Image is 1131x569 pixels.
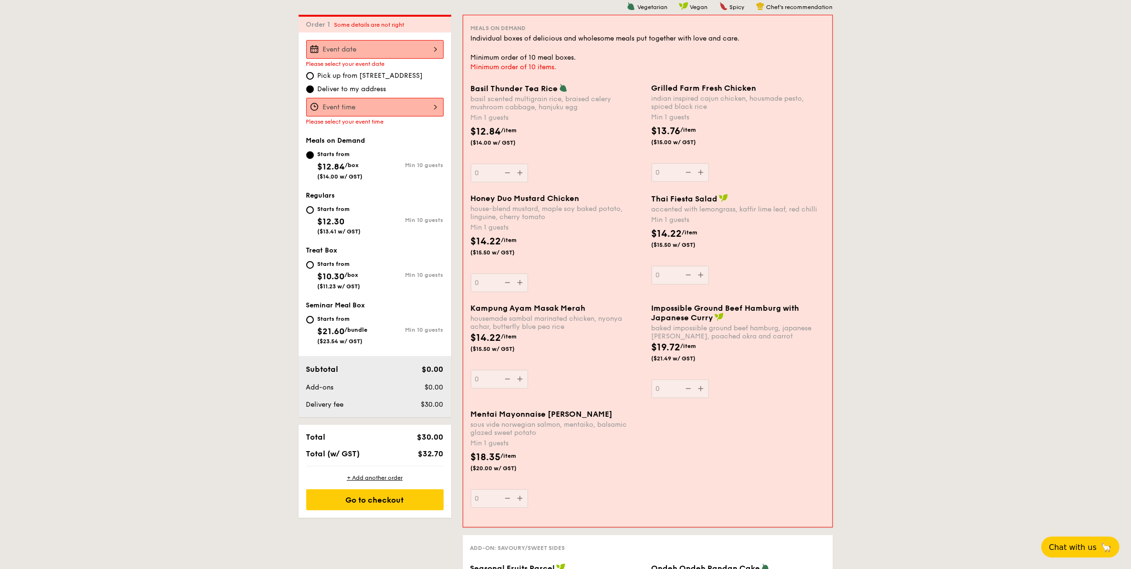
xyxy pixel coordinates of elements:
span: Total (w/ GST) [306,449,360,458]
span: $10.30 [318,271,345,282]
span: $30.00 [421,400,443,409]
div: Min 1 guests [471,113,644,123]
span: $18.35 [471,452,501,463]
div: house-blend mustard, maple soy baked potato, linguine, cherry tomato [471,205,644,221]
div: Min 10 guests [375,272,444,278]
span: Chat with us [1049,543,1097,552]
span: $30.00 [417,432,443,442]
div: Min 10 guests [375,217,444,223]
input: Starts from$21.60/bundle($23.54 w/ GST)Min 10 guests [306,316,314,324]
span: Pick up from [STREET_ADDRESS] [318,71,423,81]
span: Regulars [306,191,335,200]
span: /item [681,343,696,349]
span: ($11.23 w/ GST) [318,283,361,290]
span: /item [682,229,698,236]
span: $0.00 [422,365,443,374]
div: Starts from [318,260,361,268]
span: $14.22 [471,332,501,344]
img: icon-spicy.37a8142b.svg [719,2,728,11]
div: + Add another order [306,474,444,482]
span: /item [681,126,696,133]
div: Min 1 guests [652,113,825,122]
input: Event date [306,40,444,59]
span: ($15.50 w/ GST) [471,249,536,256]
input: Starts from$12.84/box($14.00 w/ GST)Min 10 guests [306,151,314,159]
span: Spicy [730,4,745,11]
div: accented with lemongrass, kaffir lime leaf, red chilli [652,205,825,213]
span: Meals on Demand [306,137,365,145]
span: $12.84 [318,161,345,172]
span: 🦙 [1100,542,1112,553]
span: $14.22 [471,236,501,247]
span: Honey Duo Mustard Chicken [471,194,580,203]
span: ($14.00 w/ GST) [471,139,536,147]
span: ($23.54 w/ GST) [318,338,363,345]
div: sous vide norwegian salmon, mentaiko, balsamic glazed sweet potato [471,421,644,437]
div: Go to checkout [306,489,444,510]
span: /item [501,127,517,134]
div: housemade sambal marinated chicken, nyonya achar, butterfly blue pea rice [471,315,644,331]
div: Minimum order of 10 items. [471,63,825,72]
span: Vegan [690,4,708,11]
span: Basil Thunder Tea Rice [471,84,558,93]
input: Pick up from [STREET_ADDRESS] [306,72,314,80]
input: Starts from$10.30/box($11.23 w/ GST)Min 10 guests [306,261,314,269]
span: ($20.00 w/ GST) [471,464,536,472]
div: Min 10 guests [375,162,444,169]
span: /box [345,162,359,169]
span: Delivery fee [306,400,344,409]
div: indian inspired cajun chicken, housmade pesto, spiced black rice [652,95,825,111]
span: Vegetarian [637,4,667,11]
img: icon-vegan.f8ff3823.svg [715,313,724,321]
span: /item [501,237,517,243]
div: Starts from [318,315,368,323]
div: Please select your event date [306,61,444,67]
div: Min 1 guests [652,215,825,225]
div: Min 1 guests [471,439,644,448]
span: Add-ons [306,383,334,391]
span: Some details are not right [334,21,405,28]
div: basil scented multigrain rice, braised celery mushroom cabbage, hanjuku egg [471,95,644,111]
span: $19.72 [652,342,681,353]
span: ($15.50 w/ GST) [652,241,716,249]
input: Deliver to my address [306,85,314,93]
div: Min 1 guests [471,223,644,232]
span: $12.30 [318,216,345,227]
img: icon-vegetarian.fe4039eb.svg [559,84,568,92]
span: ($21.49 w/ GST) [652,355,716,362]
span: ($15.00 w/ GST) [652,138,716,146]
div: Min 10 guests [375,327,444,333]
span: Kampung Ayam Masak Merah [471,304,586,313]
span: Add-on: Savoury/Sweet Sides [470,545,565,551]
span: ($15.50 w/ GST) [471,345,536,353]
span: $13.76 [652,126,681,137]
span: $0.00 [425,383,443,391]
span: Thai Fiesta Salad [652,194,718,203]
span: Seminar Meal Box [306,301,365,309]
span: Impossible Ground Beef Hamburg with Japanese Curry [652,304,799,322]
span: Deliver to my address [318,84,386,94]
span: Order 1 [306,21,334,29]
span: Meals on Demand [471,25,526,32]
img: icon-vegan.f8ff3823.svg [679,2,688,11]
span: ($14.00 w/ GST) [318,173,363,180]
span: $32.70 [418,449,443,458]
div: Individual boxes of delicious and wholesome meals put together with love and care. Minimum order ... [471,34,825,63]
span: /item [501,333,517,340]
input: Event time [306,98,444,116]
img: icon-vegan.f8ff3823.svg [719,194,728,202]
span: Total [306,432,326,442]
span: $14.22 [652,228,682,240]
span: Grilled Farm Fresh Chicken [652,84,757,93]
span: /item [501,453,517,459]
span: Treat Box [306,246,338,254]
div: Starts from [318,205,361,213]
div: Starts from [318,150,363,158]
span: Mentai Mayonnaise [PERSON_NAME] [471,410,613,419]
input: Starts from$12.30($13.41 w/ GST)Min 10 guests [306,206,314,214]
button: Chat with us🦙 [1041,537,1120,558]
img: icon-vegetarian.fe4039eb.svg [627,2,635,11]
span: /bundle [345,327,368,333]
span: ($13.41 w/ GST) [318,228,361,235]
img: icon-chef-hat.a58ddaea.svg [756,2,765,11]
